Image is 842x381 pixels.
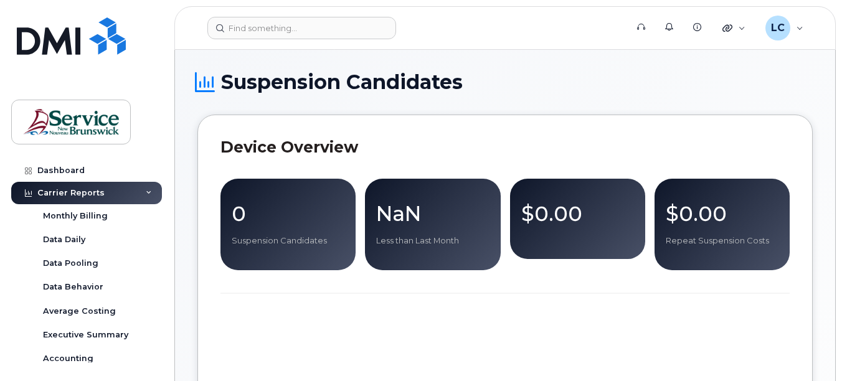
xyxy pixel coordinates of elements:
[666,202,778,225] p: $0.00
[666,235,778,247] p: Repeat Suspension Costs
[376,202,489,225] p: NaN
[521,202,634,225] p: $0.00
[220,138,780,156] h2: Device Overview
[221,73,463,92] span: Suspension Candidates
[232,202,344,225] p: 0
[232,235,344,247] p: Suspension Candidates
[376,235,489,247] p: Less than Last Month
